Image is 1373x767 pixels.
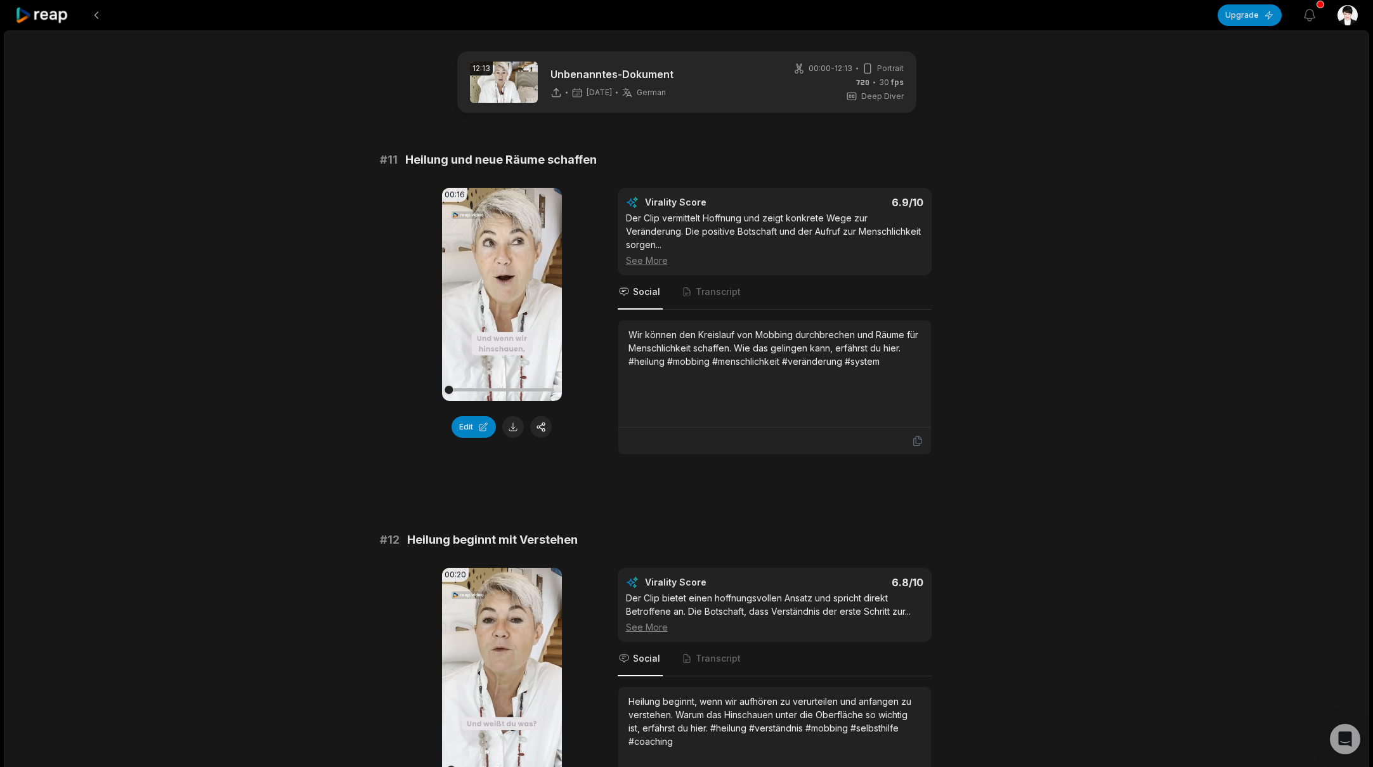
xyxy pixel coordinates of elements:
span: Transcript [696,652,741,665]
span: # 11 [380,151,398,169]
div: Open Intercom Messenger [1330,724,1360,754]
span: Transcript [696,285,741,298]
div: Der Clip vermittelt Hoffnung und zeigt konkrete Wege zur Veränderung. Die positive Botschaft und ... [626,211,923,267]
span: Social [633,652,660,665]
span: [DATE] [587,88,612,98]
div: See More [626,254,923,267]
p: Unbenanntes-Dokument [550,67,673,82]
div: Der Clip bietet einen hoffnungsvollen Ansatz und spricht direkt Betroffene an. Die Botschaft, das... [626,591,923,634]
div: 12:13 [470,62,493,75]
div: Heilung beginnt, wenn wir aufhören zu verurteilen und anfangen zu verstehen. Warum das Hinschauen... [628,695,921,748]
button: Edit [452,416,496,438]
span: 30 [879,77,904,88]
nav: Tabs [618,642,932,676]
span: # 12 [380,531,400,549]
video: Your browser does not support mp4 format. [442,188,562,401]
div: 6.9 /10 [787,196,923,209]
div: Virality Score [645,576,781,589]
div: See More [626,620,923,634]
div: Virality Score [645,196,781,209]
span: fps [891,77,904,87]
span: 00:00 - 12:13 [809,63,852,74]
span: Deep Diver [861,91,904,102]
button: Upgrade [1218,4,1282,26]
nav: Tabs [618,275,932,310]
span: Heilung beginnt mit Verstehen [407,531,578,549]
div: 6.8 /10 [787,576,923,589]
span: Portrait [877,63,904,74]
div: Wir können den Kreislauf von Mobbing durchbrechen und Räume für Menschlichkeit schaffen. Wie das ... [628,328,921,368]
span: Social [633,285,660,298]
span: German [637,88,666,98]
span: Heilung und neue Räume schaffen [405,151,597,169]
